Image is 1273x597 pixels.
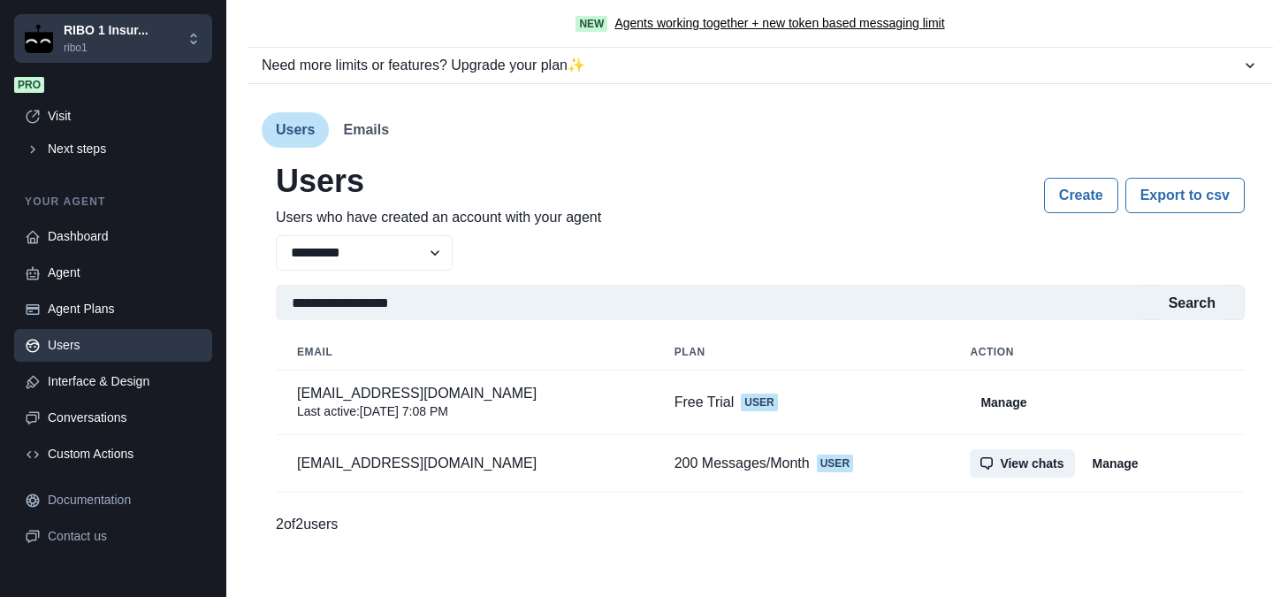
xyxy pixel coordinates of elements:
[1044,178,1118,213] button: Create
[949,334,1245,371] th: Action
[48,300,202,318] div: Agent Plans
[64,21,149,40] p: RIBO 1 Insur...
[653,334,949,371] th: plan
[14,14,212,63] button: Chakra UIRIBO 1 Insur...ribo1
[1155,285,1230,320] button: Search
[970,388,1037,417] button: Manage
[297,455,632,472] p: [EMAIL_ADDRESS][DOMAIN_NAME]
[14,484,212,517] a: Documentation
[48,409,202,427] div: Conversations
[276,162,601,200] h2: Users
[675,394,735,411] p: Free Trial
[14,194,212,210] p: Your agent
[614,14,944,33] a: Agents working together + new token based messaging limit
[817,455,853,472] span: User
[741,394,777,411] span: User
[48,227,202,246] div: Dashboard
[276,334,653,371] th: email
[25,25,53,53] img: Chakra UI
[14,77,44,93] span: Pro
[48,264,202,282] div: Agent
[48,445,202,463] div: Custom Actions
[48,372,202,391] div: Interface & Design
[329,112,403,148] button: Emails
[297,402,632,420] p: Last active : [DATE] 7:08 PM
[262,112,329,148] button: Users
[48,491,202,509] div: Documentation
[576,16,607,32] span: New
[675,455,810,472] p: 200 Messages/Month
[48,481,202,500] div: Domains
[276,514,338,535] p: 2 of 2 users
[1082,449,1149,478] button: Manage
[970,449,1074,478] button: View chats
[297,385,632,402] p: [EMAIL_ADDRESS][DOMAIN_NAME]
[48,527,202,546] div: Contact us
[1125,178,1245,213] button: Export to csv
[248,48,1273,83] button: Need more limits or features? Upgrade your plan✨
[64,40,149,56] p: ribo1
[48,336,202,355] div: Users
[262,55,1241,76] div: Need more limits or features? Upgrade your plan ✨
[48,140,202,158] div: Next steps
[48,107,202,126] div: Visit
[276,207,601,228] p: Users who have created an account with your agent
